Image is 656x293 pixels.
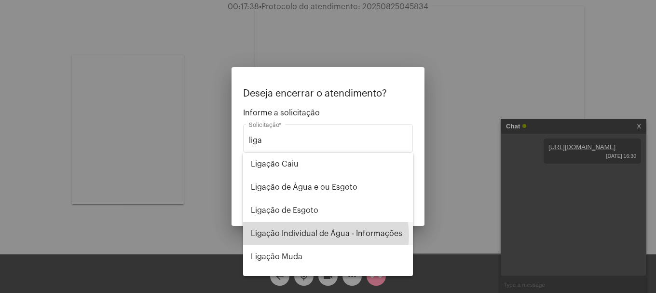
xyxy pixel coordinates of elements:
span: Religação (informações sobre) [251,268,405,292]
span: Ligação de Esgoto [251,199,405,222]
input: Buscar solicitação [249,136,407,145]
span: Ligação Caiu [251,153,405,176]
span: Informe a solicitação [243,109,413,117]
span: Ligação Individual de Água - Informações [251,222,405,245]
p: Deseja encerrar o atendimento? [243,88,413,99]
span: Ligação Muda [251,245,405,268]
span: Ligação de Água e ou Esgoto [251,176,405,199]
